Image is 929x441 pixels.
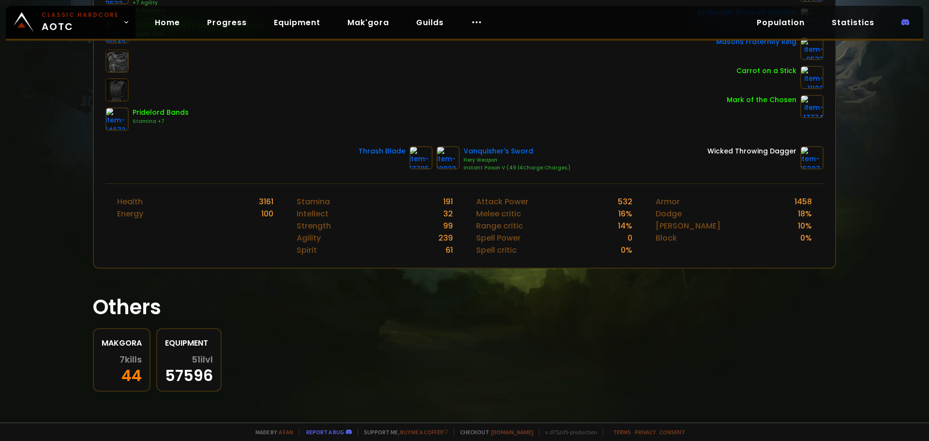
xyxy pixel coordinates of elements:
a: Equipment [266,13,328,32]
div: 10 % [798,220,812,232]
img: item-17774 [800,95,824,118]
div: Thrash Blade [359,146,405,156]
img: item-10823 [436,146,460,169]
div: Agility [297,232,321,244]
div: [PERSON_NAME] [656,220,720,232]
div: Dodge [656,208,682,220]
a: [DOMAIN_NAME] [491,428,533,436]
div: Intellect [297,208,329,220]
span: Checkout [454,428,533,436]
div: 239 [438,232,453,244]
img: item-9533 [800,37,824,60]
div: 0 % [621,244,632,256]
div: 191 [443,196,453,208]
div: Carrot on a Stick [736,66,796,76]
div: 0 % [800,232,812,244]
span: 51 ilvl [192,355,213,365]
a: Report a bug [306,428,344,436]
div: 14 % [618,220,632,232]
a: Population [749,13,812,32]
div: Attack Power [476,196,528,208]
img: item-15327 [800,146,824,169]
div: 44 [102,355,142,383]
div: Stamina [297,196,330,208]
span: 7 kills [120,355,142,365]
div: Range critic [476,220,523,232]
div: Melee critic [476,208,521,220]
a: Home [147,13,188,32]
div: Spell critic [476,244,517,256]
span: AOTC [42,11,119,34]
a: Classic HardcoreAOTC [6,6,135,39]
a: Privacy [635,428,656,436]
a: Consent [659,428,685,436]
div: Pridelord Bands [133,107,189,118]
div: 1458 [794,196,812,208]
div: Fiery Weapon [464,156,570,164]
a: Progress [199,13,255,32]
a: Terms [613,428,631,436]
a: Mak'gora [340,13,397,32]
div: Wicked Throwing Dagger [707,146,796,156]
h1: Others [93,292,836,322]
span: v. d752d5 - production [539,428,597,436]
div: Makgora [102,337,142,349]
div: 0 [628,232,632,244]
div: 32 [443,208,453,220]
div: 3161 [259,196,273,208]
div: 532 [618,196,632,208]
div: Vanquisher's Sword [464,146,570,156]
div: Equipment [165,337,213,349]
div: Spell Power [476,232,521,244]
div: 18 % [798,208,812,220]
div: 16 % [618,208,632,220]
span: Made by [250,428,293,436]
small: Classic Hardcore [42,11,119,19]
div: 100 [261,208,273,220]
div: Armor [656,196,680,208]
div: Instant Poison V (49 |4Charge:Charges;) [464,164,570,172]
a: Statistics [824,13,882,32]
a: a fan [279,428,293,436]
img: item-11122 [800,66,824,89]
div: Stamina +7 [133,118,189,125]
div: Strength [297,220,331,232]
a: Buy me a coffee [400,428,448,436]
div: Masons Fraternity Ring [716,37,796,47]
img: item-17705 [409,146,433,169]
div: 57596 [165,355,213,383]
div: Health [117,196,143,208]
div: Spirit [297,244,317,256]
a: Guilds [408,13,451,32]
img: item-14672 [105,107,129,131]
span: Support me, [358,428,448,436]
div: Mark of the Chosen [727,95,796,105]
div: Block [656,232,677,244]
a: Makgora7kills44 [93,328,150,392]
div: 99 [443,220,453,232]
div: Energy [117,208,143,220]
div: 61 [446,244,453,256]
a: Equipment51ilvl57596 [156,328,222,392]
